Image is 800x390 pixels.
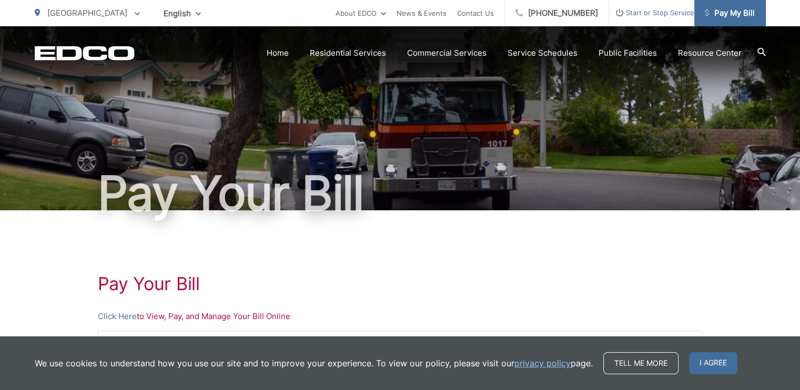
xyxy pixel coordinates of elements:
[599,47,657,59] a: Public Facilities
[514,357,571,370] a: privacy policy
[603,352,679,374] a: Tell me more
[310,47,386,59] a: Residential Services
[689,352,737,374] span: I agree
[98,273,703,294] h1: Pay Your Bill
[35,46,135,60] a: EDCD logo. Return to the homepage.
[508,47,578,59] a: Service Schedules
[98,310,137,323] a: Click Here
[336,7,386,19] a: About EDCO
[678,47,742,59] a: Resource Center
[407,47,487,59] a: Commercial Services
[156,4,209,23] span: English
[47,8,127,18] span: [GEOGRAPHIC_DATA]
[35,357,593,370] p: We use cookies to understand how you use our site and to improve your experience. To view our pol...
[35,167,766,220] h1: Pay Your Bill
[98,310,703,323] p: to View, Pay, and Manage Your Bill Online
[397,7,447,19] a: News & Events
[457,7,494,19] a: Contact Us
[267,47,289,59] a: Home
[705,7,755,19] span: Pay My Bill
